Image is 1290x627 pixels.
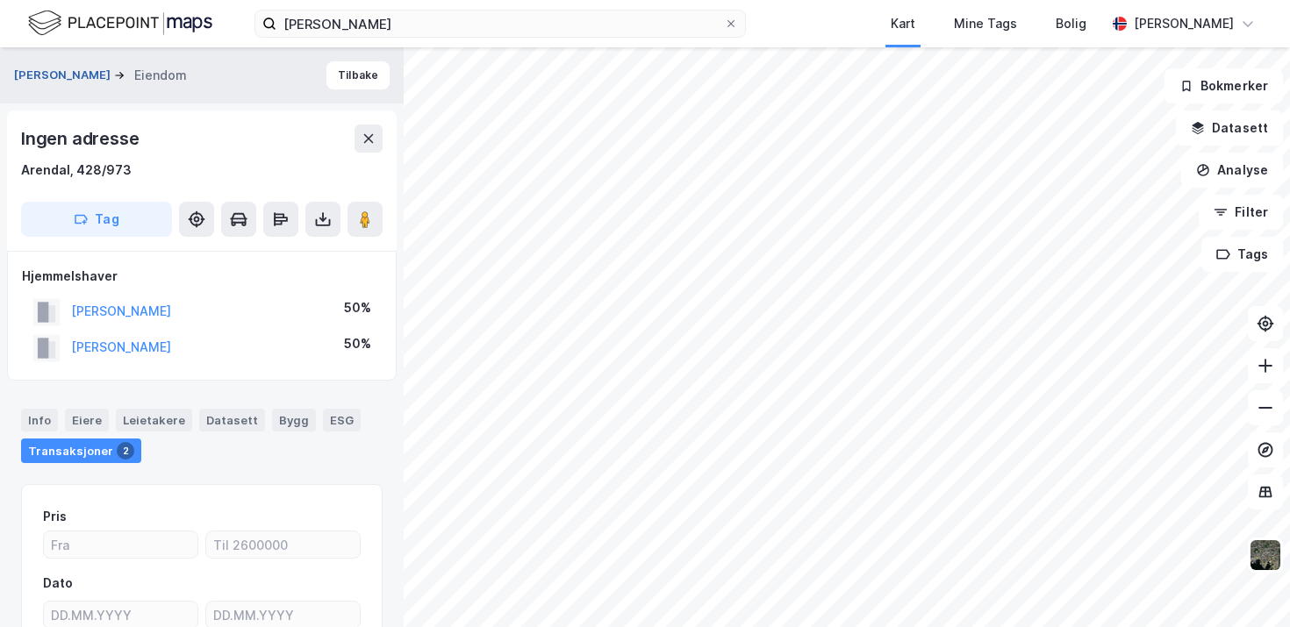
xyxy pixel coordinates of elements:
[21,409,58,431] div: Info
[44,531,197,558] input: Fra
[272,409,316,431] div: Bygg
[134,65,187,86] div: Eiendom
[891,13,915,34] div: Kart
[43,573,73,594] div: Dato
[1176,110,1283,146] button: Datasett
[21,438,141,463] div: Transaksjoner
[1202,543,1290,627] iframe: Chat Widget
[65,409,109,431] div: Eiere
[199,409,265,431] div: Datasett
[21,125,142,153] div: Ingen adresse
[21,160,132,181] div: Arendal, 428/973
[117,442,134,460] div: 2
[1201,237,1283,272] button: Tags
[1249,538,1282,572] img: 9k=
[206,531,360,558] input: Til 2600000
[1134,13,1234,34] div: [PERSON_NAME]
[28,8,212,39] img: logo.f888ab2527a4732fd821a326f86c7f29.svg
[1165,68,1283,103] button: Bokmerker
[1056,13,1086,34] div: Bolig
[1181,153,1283,188] button: Analyse
[326,61,390,89] button: Tilbake
[1202,543,1290,627] div: Kontrollprogram for chat
[43,506,67,527] div: Pris
[116,409,192,431] div: Leietakere
[276,11,724,37] input: Søk på adresse, matrikkel, gårdeiere, leietakere eller personer
[21,202,172,237] button: Tag
[14,67,114,84] button: [PERSON_NAME]
[323,409,361,431] div: ESG
[1199,195,1283,230] button: Filter
[344,333,371,354] div: 50%
[954,13,1017,34] div: Mine Tags
[344,297,371,318] div: 50%
[22,266,382,287] div: Hjemmelshaver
